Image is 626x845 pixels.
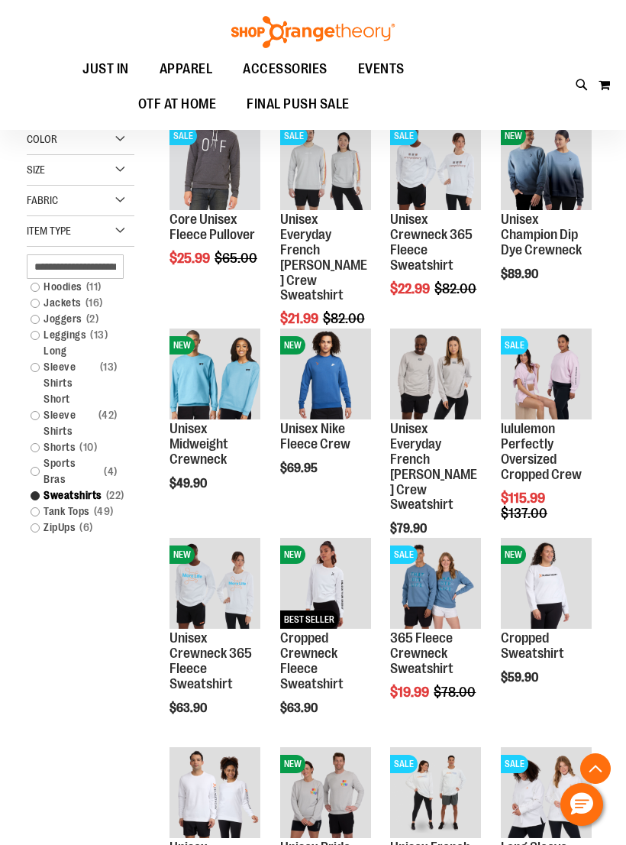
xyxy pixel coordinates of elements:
[67,52,144,87] a: JUST IN
[390,538,481,631] a: 365 Fleece Crewneck SweatshirtSALE
[390,127,418,145] span: SALE
[169,421,228,467] a: Unisex Midweight Crewneck
[493,530,599,723] div: product
[227,52,343,87] a: ACCESSORIES
[501,490,547,506] span: $115.99
[280,119,371,212] a: Product image for Unisex Everyday French Terry Crew SweatshirtSALE
[169,329,260,419] img: Unisex Midweight Crewneck
[27,194,58,206] span: Fabric
[162,530,268,753] div: product
[280,755,305,773] span: NEW
[390,329,481,419] img: Unisex Everyday French Terry Crew Sweatshirt
[343,52,420,87] a: EVENTS
[96,359,121,375] span: 13
[27,225,71,237] span: Item Type
[390,212,473,272] a: Unisex Crewneck 365 Fleece Sweatshirt
[247,87,350,121] span: FINAL PUSH SALE
[390,755,418,773] span: SALE
[162,112,268,304] div: product
[169,701,209,715] span: $63.90
[280,538,371,629] img: Cropped Crewneck Fleece Sweatshirt
[280,311,321,326] span: $21.99
[501,538,592,631] a: Front of 2024 Q3 Balanced Basic Womens Cropped SweatshirtNEW
[23,295,127,311] a: Jackets16
[229,16,397,48] img: Shop Orangetheory
[280,701,320,715] span: $63.90
[27,163,45,176] span: Size
[280,461,320,475] span: $69.95
[95,407,121,423] span: 42
[501,329,592,422] a: lululemon Perfectly Oversized Cropped CrewSALE
[390,281,432,296] span: $22.99
[280,546,305,564] span: NEW
[390,522,429,536] span: $79.90
[501,506,550,521] span: $137.00
[501,755,528,773] span: SALE
[169,212,255,242] a: Core Unisex Fleece Pullover
[382,321,489,575] div: product
[390,538,481,629] img: 365 Fleece Crewneck Sweatshirt
[501,747,592,840] a: Product image for Fleece Long SleeveSALE
[323,311,367,326] span: $82.00
[169,747,260,838] img: Unisex Sweatshirt
[280,747,371,838] img: Unisex Pride Crewneck Sweatshirt
[560,783,603,826] button: Hello, have a question? Let’s chat.
[390,119,481,212] a: Product image for Unisex Crewneck 365 Fleece SweatshirtSALE
[23,520,127,536] a: ZipUps6
[382,112,489,335] div: product
[390,747,481,838] img: Unisex French Terry Crewneck Sweatshirt primary image
[169,747,260,840] a: Unisex Sweatshirt
[280,127,308,145] span: SALE
[23,391,127,439] a: Short Sleeve Shirts42
[273,530,379,753] div: product
[501,630,564,661] a: Cropped Sweatshirt
[23,503,127,520] a: Tank Tops49
[169,538,260,631] a: Unisex Crewneck 365 Fleece SweatshirtNEW
[501,671,540,685] span: $59.90
[144,52,228,86] a: APPAREL
[501,538,592,629] img: Front of 2024 Q3 Balanced Basic Womens Cropped Sweatshirt
[501,119,592,212] a: Unisex Champion Dip Dye CrewneckNEW
[23,327,127,343] a: Leggings13
[23,343,127,391] a: Long Sleeve Shirts13
[273,321,379,513] div: product
[162,321,268,529] div: product
[434,281,479,296] span: $82.00
[169,546,195,564] span: NEW
[23,487,127,503] a: Sweatshirts22
[231,87,365,122] a: FINAL PUSH SALE
[169,127,197,145] span: SALE
[280,212,367,303] a: Unisex Everyday French [PERSON_NAME] Crew Sweatshirt
[501,119,592,210] img: Unisex Champion Dip Dye Crewneck
[102,487,128,503] span: 22
[23,455,127,487] a: Sports Bras4
[82,311,103,327] span: 2
[390,747,481,840] a: Unisex French Terry Crewneck Sweatshirt primary imageSALE
[501,421,582,481] a: lululemon Perfectly Oversized Cropped Crew
[280,119,371,210] img: Product image for Unisex Everyday French Terry Crew Sweatshirt
[280,336,305,355] span: NEW
[390,685,431,700] span: $19.99
[501,336,528,355] span: SALE
[273,112,379,365] div: product
[82,52,129,86] span: JUST IN
[100,464,121,480] span: 4
[390,630,453,676] a: 365 Fleece Crewneck Sweatshirt
[580,753,611,784] button: Back To Top
[169,329,260,422] a: Unisex Midweight CrewneckNEW
[501,267,540,281] span: $89.90
[76,439,101,455] span: 10
[390,329,481,422] a: Unisex Everyday French Terry Crew Sweatshirt
[138,87,217,121] span: OTF AT HOME
[90,503,118,520] span: 49
[493,321,599,559] div: product
[86,327,111,343] span: 13
[23,439,127,455] a: Shorts10
[501,329,592,419] img: lululemon Perfectly Oversized Cropped Crew
[169,119,260,210] img: Product image for Core Unisex Fleece Pullover
[280,329,371,422] a: Unisex Nike Fleece CrewNEW
[169,477,209,490] span: $49.90
[27,133,57,145] span: Color
[23,279,127,295] a: Hoodies11
[169,251,212,266] span: $25.99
